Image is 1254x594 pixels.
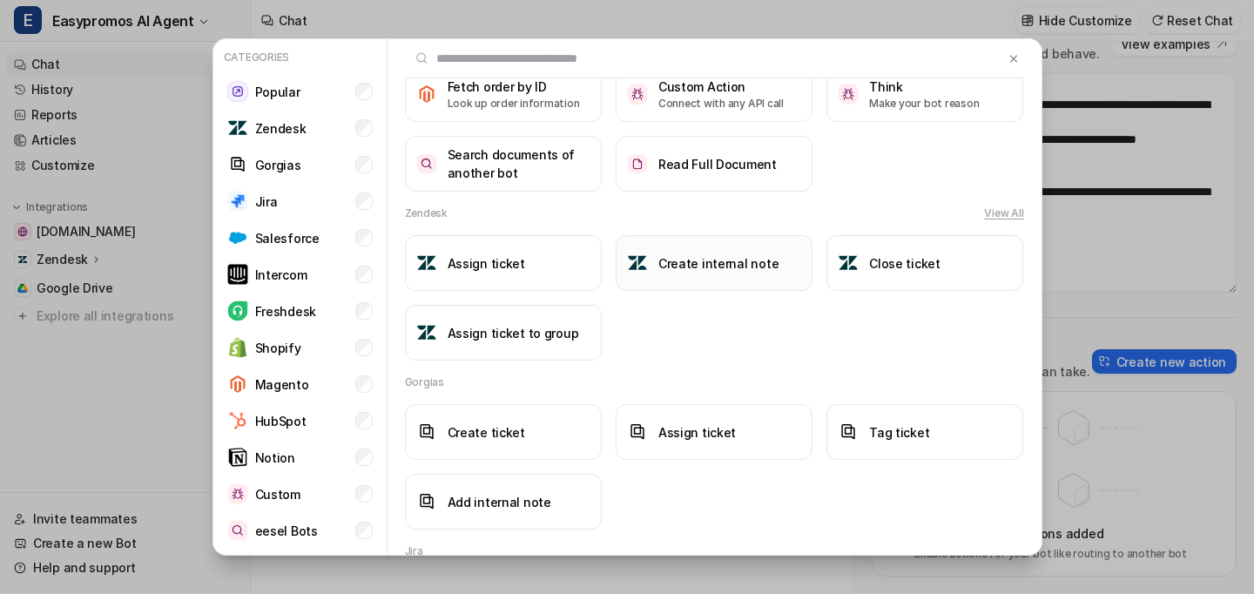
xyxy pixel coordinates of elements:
[255,229,320,247] p: Salesforce
[255,485,300,503] p: Custom
[255,302,316,321] p: Freshdesk
[627,154,648,174] img: Read Full Document
[658,254,779,273] h3: Create internal note
[448,324,579,342] h3: Assign ticket to group
[869,423,929,442] h3: Tag ticket
[627,422,648,442] img: Assign ticket
[448,145,590,182] h3: Search documents of another bot
[658,96,784,111] p: Connect with any API call
[627,253,648,273] img: Create internal note
[826,235,1023,291] button: Close ticketClose ticket
[616,404,812,460] button: Assign ticketAssign ticket
[255,375,309,394] p: Magento
[448,78,580,96] h3: Fetch order by ID
[405,66,602,122] button: Fetch order by IDFetch order by IDLook up order information
[255,522,318,540] p: eesel Bots
[405,305,602,361] button: Assign ticket to groupAssign ticket to group
[826,404,1023,460] button: Tag ticketTag ticket
[838,84,859,104] img: Think
[416,154,437,174] img: Search documents of another bot
[405,375,444,390] h2: Gorgias
[255,412,307,430] p: HubSpot
[405,206,448,221] h2: Zendesk
[448,96,580,111] p: Look up order information
[255,156,301,174] p: Gorgias
[616,136,812,192] button: Read Full DocumentRead Full Document
[658,423,736,442] h3: Assign ticket
[255,192,278,211] p: Jira
[869,78,979,96] h3: Think
[255,449,295,467] p: Notion
[838,422,859,442] img: Tag ticket
[627,84,648,104] img: Custom Action
[448,423,525,442] h3: Create ticket
[255,266,307,284] p: Intercom
[416,491,437,511] img: Add internal note
[405,404,602,460] button: Create ticketCreate ticket
[416,84,437,105] img: Fetch order by ID
[416,253,437,273] img: Assign ticket
[869,254,940,273] h3: Close ticket
[405,235,602,291] button: Assign ticketAssign ticket
[826,66,1023,122] button: ThinkThinkMake your bot reason
[658,155,777,173] h3: Read Full Document
[416,322,437,343] img: Assign ticket to group
[220,46,380,69] p: Categories
[255,339,301,357] p: Shopify
[448,493,551,511] h3: Add internal note
[838,253,859,273] img: Close ticket
[616,235,812,291] button: Create internal noteCreate internal note
[416,422,437,442] img: Create ticket
[869,96,979,111] p: Make your bot reason
[984,206,1023,221] button: View All
[255,83,300,101] p: Popular
[658,78,784,96] h3: Custom Action
[448,254,525,273] h3: Assign ticket
[616,66,812,122] button: Custom ActionCustom ActionConnect with any API call
[405,136,602,192] button: Search documents of another botSearch documents of another bot
[405,474,602,530] button: Add internal noteAdd internal note
[255,119,307,138] p: Zendesk
[405,543,423,559] h2: Jira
